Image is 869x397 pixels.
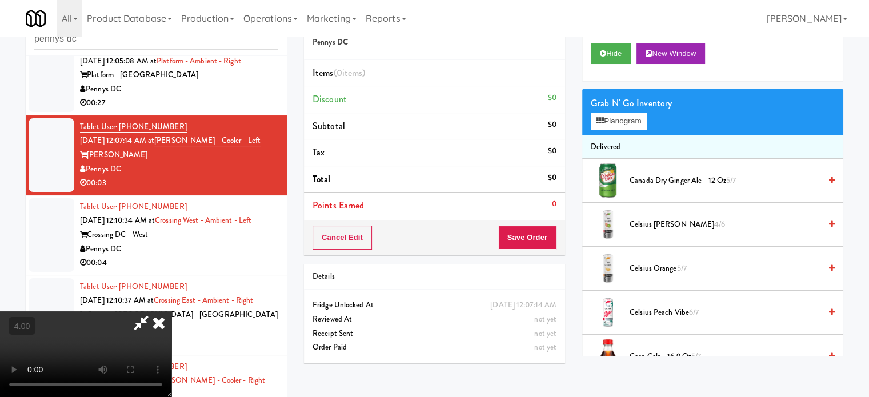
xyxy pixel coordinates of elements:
[313,327,556,341] div: Receipt Sent
[26,115,287,195] li: Tablet User· [PHONE_NUMBER][DATE] 12:07:14 AM at[PERSON_NAME] - Cooler - Left[PERSON_NAME]Pennys ...
[80,228,278,242] div: Crossing DC - West
[582,135,843,159] li: Delivered
[630,350,820,364] span: Coca Cola - 16.9 oz
[154,135,261,146] a: [PERSON_NAME] - Cooler - Left
[26,35,287,115] li: Tablet User· [PHONE_NUMBER][DATE] 12:05:08 AM atPlatform - Ambient - RightPlatform - [GEOGRAPHIC_...
[534,328,556,339] span: not yet
[155,215,251,226] a: Crossing West - Ambient - Left
[636,43,705,64] button: New Window
[26,195,287,275] li: Tablet User· [PHONE_NUMBER][DATE] 12:10:34 AM atCrossing West - Ambient - LeftCrossing DC - WestP...
[625,174,835,188] div: Canada Dry Ginger Ale - 12 oz5/7
[115,121,187,132] span: · [PHONE_NUMBER]
[548,118,556,132] div: $0
[80,96,278,110] div: 00:27
[534,342,556,352] span: not yet
[490,298,556,312] div: [DATE] 12:07:14 AM
[591,95,835,112] div: Grab N' Go Inventory
[313,340,556,355] div: Order Paid
[313,199,364,212] span: Points Earned
[115,281,187,292] span: · [PHONE_NUMBER]
[80,281,187,292] a: Tablet User· [PHONE_NUMBER]
[726,175,736,186] span: 5/7
[80,215,155,226] span: [DATE] 12:10:34 AM at
[80,68,278,82] div: Platform - [GEOGRAPHIC_DATA]
[630,306,820,320] span: Celsius Peach Vibe
[80,55,157,66] span: [DATE] 12:05:08 AM at
[80,201,187,212] a: Tablet User· [PHONE_NUMBER]
[157,55,241,66] a: Platform - Ambient - Right
[342,66,363,79] ng-pluralize: items
[548,171,556,185] div: $0
[313,119,345,133] span: Subtotal
[625,218,835,232] div: Celsius [PERSON_NAME]4/6
[313,93,347,106] span: Discount
[313,38,556,47] h5: Pennys DC
[689,307,699,318] span: 6/7
[498,226,556,250] button: Save Order
[115,201,187,212] span: · [PHONE_NUMBER]
[534,314,556,324] span: not yet
[630,262,820,276] span: Celsius Orange
[548,91,556,105] div: $0
[313,146,325,159] span: Tax
[313,312,556,327] div: Reviewed At
[548,144,556,158] div: $0
[80,242,278,256] div: Pennys DC
[80,135,154,146] span: [DATE] 12:07:14 AM at
[313,173,331,186] span: Total
[630,174,820,188] span: Canada Dry Ginger Ale - 12 oz
[80,256,278,270] div: 00:04
[625,262,835,276] div: Celsius Orange5/7
[313,66,365,79] span: Items
[591,113,647,130] button: Planogram
[26,275,287,355] li: Tablet User· [PHONE_NUMBER][DATE] 12:10:37 AM atCrossing East - Ambient - RightCrossing [GEOGRAPH...
[591,43,631,64] button: Hide
[334,66,366,79] span: (0 )
[80,148,278,162] div: [PERSON_NAME]
[625,306,835,320] div: Celsius Peach Vibe6/7
[313,226,372,250] button: Cancel Edit
[34,29,278,50] input: Search vision orders
[80,121,187,133] a: Tablet User· [PHONE_NUMBER]
[80,308,278,322] div: Crossing [GEOGRAPHIC_DATA] - [GEOGRAPHIC_DATA]
[80,295,154,306] span: [DATE] 12:10:37 AM at
[691,351,701,362] span: 5/7
[80,336,278,350] div: 00:04
[676,263,686,274] span: 5/7
[80,82,278,97] div: Pennys DC
[154,295,253,306] a: Crossing East - Ambient - Right
[313,298,556,312] div: Fridge Unlocked At
[552,197,556,211] div: 0
[714,219,725,230] span: 4/6
[154,375,265,386] a: [PERSON_NAME] - Cooler - Right
[630,218,820,232] span: Celsius [PERSON_NAME]
[625,350,835,364] div: Coca Cola - 16.9 oz5/7
[80,176,278,190] div: 00:03
[80,322,278,336] div: Pennys DC
[313,270,556,284] div: Details
[26,9,46,29] img: Micromart
[80,162,278,177] div: Pennys DC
